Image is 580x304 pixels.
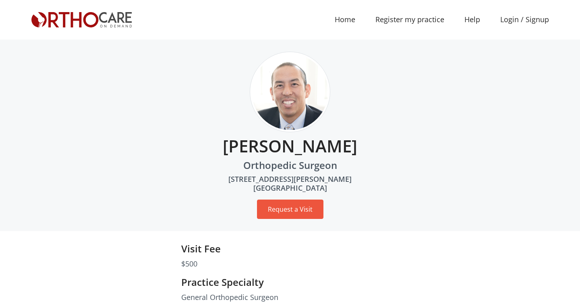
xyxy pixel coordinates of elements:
[454,10,490,29] a: Help
[31,132,549,156] h3: [PERSON_NAME]
[490,14,559,25] a: Login / Signup
[181,243,399,255] h5: Visit Fee
[325,10,365,29] a: Home
[31,175,549,192] h6: [STREET_ADDRESS][PERSON_NAME] [GEOGRAPHIC_DATA]
[250,52,330,132] img: 1517792729_james-chen.jpg
[181,277,399,288] h5: Practice Specialty
[257,200,323,219] button: Request a Visit
[181,258,399,269] p: $500
[31,160,549,171] h5: Orthopedic Surgeon
[365,10,454,29] a: Register my practice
